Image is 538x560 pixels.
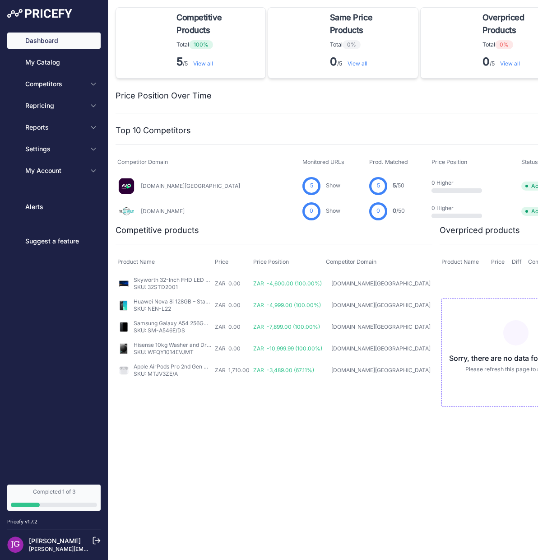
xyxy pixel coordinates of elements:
a: Hisense 10kg Washer and Dryer - Grade C [134,341,242,348]
span: ZAR -4,999.00 (100.00%) [253,302,321,308]
a: Skyworth 32-Inch FHD LED TV - Grade B [134,276,239,283]
span: Repricing [25,101,84,110]
a: Completed 1 of 3 [7,485,101,511]
span: Status [521,159,538,165]
span: ZAR 0.00 [215,302,241,308]
button: Repricing [7,98,101,114]
h2: Price Position Over Time [116,89,212,102]
strong: 5 [176,55,183,68]
span: Product Name [441,258,479,265]
span: ZAR -4,600.00 (100.00%) [253,280,322,287]
span: Price [491,258,505,265]
a: [DOMAIN_NAME][GEOGRAPHIC_DATA] [331,345,431,352]
a: 0/50 [393,207,405,214]
span: 100% [189,40,213,49]
strong: 0 [330,55,337,68]
span: 0% [495,40,513,49]
span: 5 [377,182,380,190]
p: SKU: MTJV3ZE/A [134,370,211,378]
a: Show [326,182,340,189]
span: Competitors [25,79,84,89]
h2: Overpriced products [440,224,520,237]
span: 5 [393,182,396,189]
a: [PERSON_NAME] [29,537,81,545]
button: My Account [7,163,101,179]
strong: 0 [482,55,490,68]
p: SKU: WFQY1014EVJMT [134,349,211,356]
a: [DOMAIN_NAME][GEOGRAPHIC_DATA] [331,302,431,308]
p: 0 Higher [431,205,489,212]
img: Pricefy Logo [7,9,72,18]
span: 0 [393,207,396,214]
a: [PERSON_NAME][EMAIL_ADDRESS][DOMAIN_NAME] [29,546,168,552]
span: My Account [25,166,84,175]
a: View all [500,60,520,67]
a: Alerts [7,199,101,215]
a: View all [348,60,367,67]
a: 5/50 [393,182,404,189]
span: ZAR -3,489.00 (67.11%) [253,367,314,373]
span: ZAR 0.00 [215,280,241,287]
a: Suggest a feature [7,233,101,249]
p: SKU: 32STD2001 [134,284,211,291]
span: 5 [310,182,313,190]
button: Competitors [7,76,101,92]
span: Settings [25,145,84,154]
span: ZAR -10,999.99 (100.00%) [253,345,322,352]
span: Same Price Products [330,11,407,37]
h2: Top 10 Competitors [116,124,191,137]
a: View all [193,60,213,67]
span: Monitored URLs [302,159,344,165]
p: 0 Higher [431,179,489,187]
a: [DOMAIN_NAME][GEOGRAPHIC_DATA] [331,367,431,373]
span: 0 [376,207,380,215]
span: ZAR 0.00 [215,323,241,330]
span: ZAR 0.00 [215,345,241,352]
p: SKU: SM-A546E/DS [134,327,211,334]
span: Competitor Domain [117,159,168,165]
span: Competitive Products [176,11,255,37]
a: [DOMAIN_NAME] [141,208,185,215]
span: Competitor Domain [326,258,376,265]
span: 0 [310,207,313,215]
a: My Catalog [7,54,101,70]
span: Product Name [117,258,155,265]
a: Huawei Nova 8i 128GB – Starry Black - Grade C [134,298,255,305]
a: Apple AirPods Pro 2nd Gen with MagSafe Charging Case - Grade C [134,363,305,370]
a: [DOMAIN_NAME][GEOGRAPHIC_DATA] [331,323,431,330]
a: [DOMAIN_NAME][GEOGRAPHIC_DATA] [331,280,431,287]
span: ZAR -7,899.00 (100.00%) [253,323,320,330]
span: Price [215,258,228,265]
span: 0% [343,40,361,49]
button: Settings [7,141,101,157]
button: Reports [7,119,101,135]
span: Price Position [431,159,467,165]
p: SKU: NEN-L22 [134,305,211,313]
p: Total [330,40,411,49]
p: Total [176,40,258,49]
div: Completed 1 of 3 [11,488,97,495]
a: Dashboard [7,33,101,49]
h2: Competitive products [116,224,199,237]
span: Prod. Matched [369,159,408,165]
a: [DOMAIN_NAME][GEOGRAPHIC_DATA] [141,182,240,189]
a: Samsung Galaxy A54 256GB – Black - Grade C [134,320,254,327]
nav: Sidebar [7,33,101,474]
span: ZAR 1,710.00 [215,367,250,373]
span: Reports [25,123,84,132]
p: /5 [330,55,411,69]
div: Pricefy v1.7.2 [7,518,37,526]
span: Diff [512,258,522,265]
span: Price Position [253,258,289,265]
p: /5 [176,55,258,69]
a: Show [326,207,340,214]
